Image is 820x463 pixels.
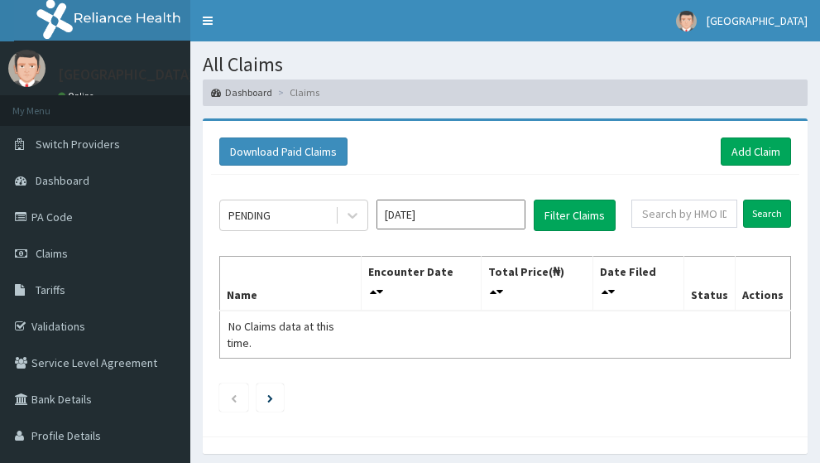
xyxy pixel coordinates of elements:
[36,173,89,188] span: Dashboard
[36,282,65,297] span: Tariffs
[227,319,334,350] span: No Claims data at this time.
[267,390,273,405] a: Next page
[58,90,98,102] a: Online
[376,200,525,229] input: Select Month and Year
[735,256,790,311] th: Actions
[8,50,46,87] img: User Image
[36,246,68,261] span: Claims
[219,137,348,166] button: Download Paid Claims
[230,390,237,405] a: Previous page
[36,137,120,152] span: Switch Providers
[534,200,616,231] button: Filter Claims
[683,256,735,311] th: Status
[58,67,194,82] p: [GEOGRAPHIC_DATA]
[228,207,271,224] div: PENDING
[676,11,697,31] img: User Image
[203,54,808,75] h1: All Claims
[220,256,362,311] th: Name
[592,256,683,311] th: Date Filed
[631,200,737,228] input: Search by HMO ID
[707,13,808,28] span: [GEOGRAPHIC_DATA]
[743,200,791,228] input: Search
[211,85,272,99] a: Dashboard
[274,85,319,99] li: Claims
[361,256,481,311] th: Encounter Date
[482,256,592,311] th: Total Price(₦)
[721,137,791,166] a: Add Claim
